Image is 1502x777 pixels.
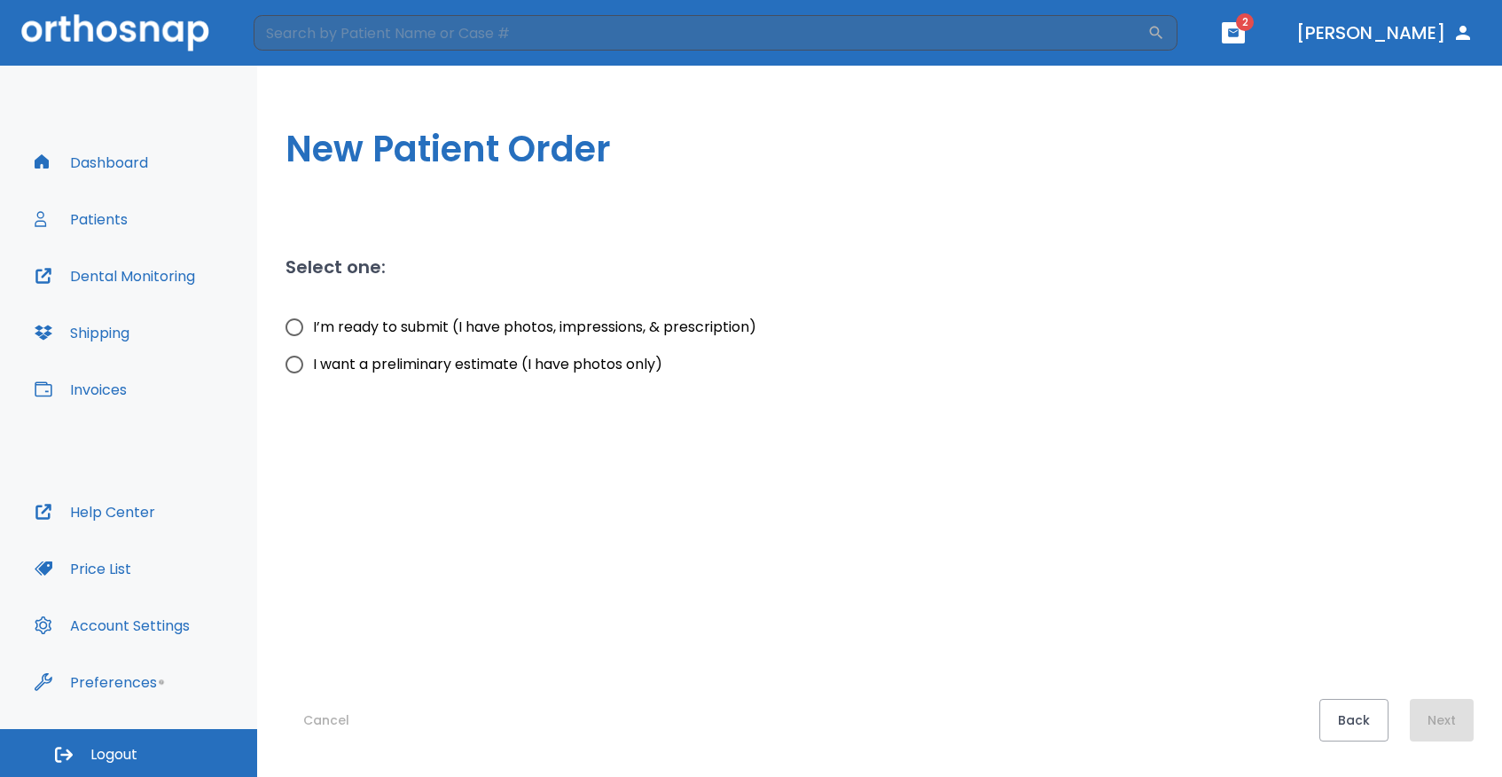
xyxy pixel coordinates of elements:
button: Help Center [24,491,166,533]
span: I want a preliminary estimate (I have photos only) [313,354,662,375]
input: Search by Patient Name or Case # [254,15,1147,51]
span: 2 [1236,13,1254,31]
span: Logout [90,745,137,765]
button: Back [1319,699,1389,742]
button: Invoices [24,368,137,411]
span: I’m ready to submit (I have photos, impressions, & prescription) [313,317,756,338]
button: Cancel [286,699,367,742]
h2: Select one: [286,254,386,280]
button: Preferences [24,661,168,703]
button: Dental Monitoring [24,255,206,297]
button: Account Settings [24,604,200,647]
button: Patients [24,198,138,240]
div: Tooltip anchor [153,674,169,690]
button: Dashboard [24,141,159,184]
button: Price List [24,547,142,590]
h1: New Patient Order [286,122,1474,176]
button: Shipping [24,311,140,354]
img: Orthosnap [21,14,209,51]
button: [PERSON_NAME] [1289,17,1481,49]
